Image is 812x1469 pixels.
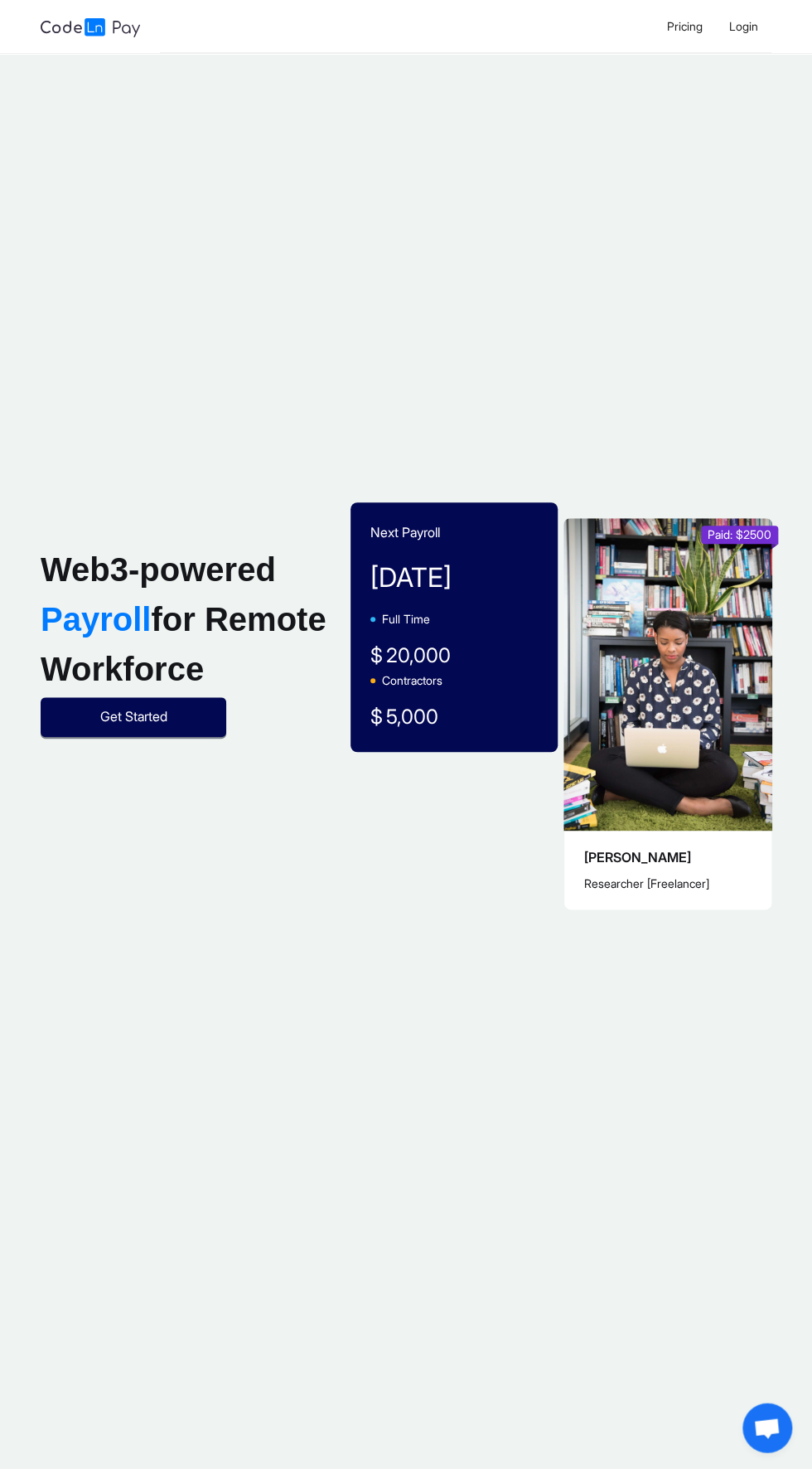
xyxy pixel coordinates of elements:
button: Get Started [41,697,226,737]
span: $ [370,701,383,733]
span: [DATE] [370,561,452,594]
span: 5,000 [386,705,438,729]
span: 20,000 [386,643,451,667]
span: Pricing [667,19,703,33]
span: Get Started [100,706,167,727]
p: Next Payroll [370,522,538,543]
span: $ [370,640,383,671]
h1: Web3-powered for Remote Workforce [41,545,337,694]
span: Login [729,19,758,33]
a: Get Started [41,710,226,724]
span: [PERSON_NAME] [584,849,691,865]
img: logo [41,18,140,37]
span: Researcher [Freelancer] [584,876,709,890]
div: Open chat [742,1403,792,1452]
img: example [563,518,772,831]
span: Payroll [41,601,151,638]
span: Full Time [382,612,430,626]
span: Paid: $2500 [708,527,771,541]
span: Contractors [382,673,442,687]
